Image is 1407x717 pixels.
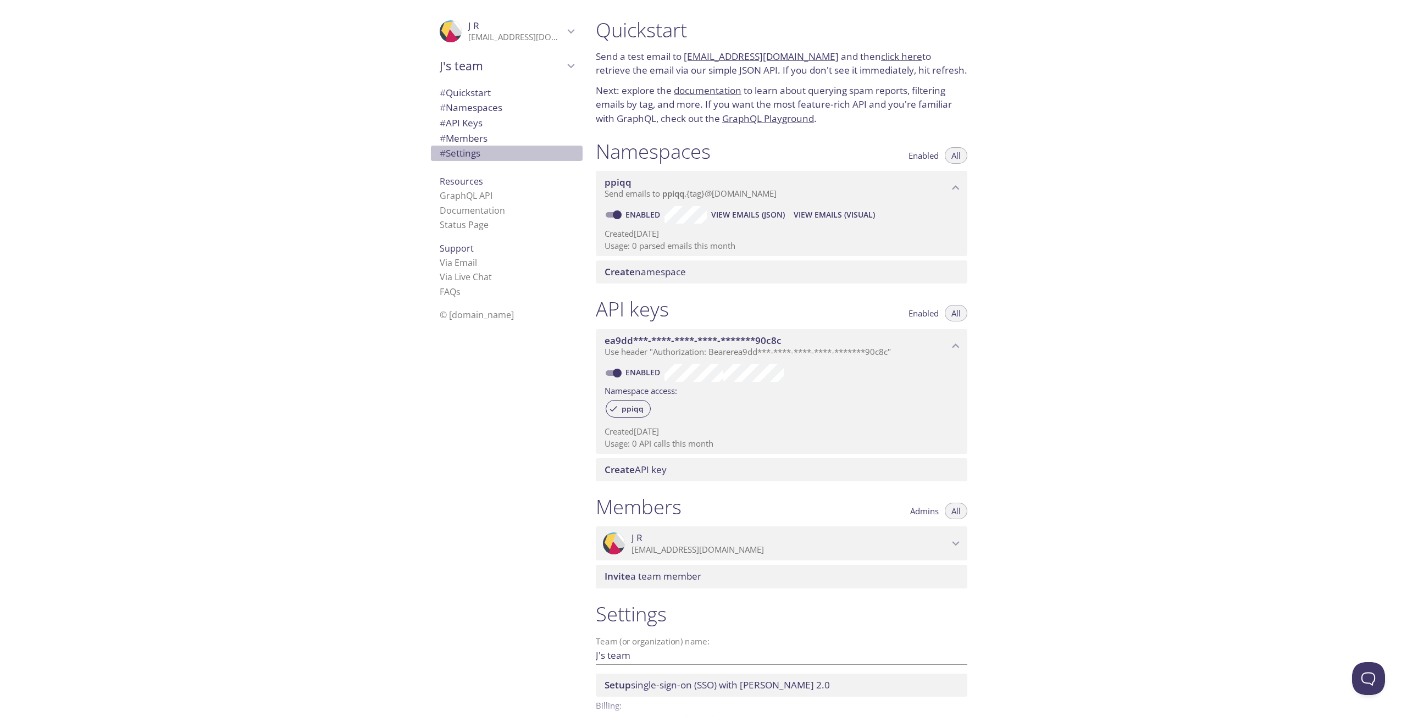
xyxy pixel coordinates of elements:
[440,190,492,202] a: GraphQL API
[596,171,967,205] div: ppiqq namespace
[440,219,489,231] a: Status Page
[431,13,583,49] div: J R
[596,674,967,697] div: Setup SSO
[596,697,967,713] p: Billing:
[440,132,488,144] span: Members
[431,100,583,115] div: Namespaces
[440,175,483,187] span: Resources
[440,286,461,298] a: FAQ
[605,463,635,476] span: Create
[1352,662,1385,695] iframe: Help Scout Beacon - Open
[596,297,669,321] h1: API keys
[456,286,461,298] span: s
[605,679,631,691] span: Setup
[632,532,642,544] span: J R
[440,58,564,74] span: J's team
[596,139,711,164] h1: Namespaces
[596,260,967,284] div: Create namespace
[431,52,583,80] div: J's team
[468,32,564,43] p: [EMAIL_ADDRESS][DOMAIN_NAME]
[596,18,967,42] h1: Quickstart
[605,570,630,582] span: Invite
[662,188,684,199] span: ppiqq
[674,84,741,97] a: documentation
[440,86,491,99] span: Quickstart
[440,101,502,114] span: Namespaces
[440,132,446,144] span: #
[605,426,959,437] p: Created [DATE]
[596,494,682,519] h1: Members
[902,305,945,321] button: Enabled
[596,458,967,481] div: Create API Key
[431,85,583,101] div: Quickstart
[945,503,967,519] button: All
[605,679,830,691] span: single-sign-on (SSO) with [PERSON_NAME] 2.0
[615,404,650,414] span: ppiqq
[596,565,967,588] div: Invite a team member
[606,400,651,418] div: ppiqq
[440,147,446,159] span: #
[605,228,959,240] p: Created [DATE]
[431,115,583,131] div: API Keys
[431,131,583,146] div: Members
[431,146,583,161] div: Team Settings
[596,84,967,126] p: Next: explore the to learn about querying spam reports, filtering emails by tag, and more. If you...
[707,206,789,224] button: View Emails (JSON)
[684,50,839,63] a: [EMAIL_ADDRESS][DOMAIN_NAME]
[881,50,922,63] a: click here
[605,438,959,449] p: Usage: 0 API calls this month
[605,265,686,278] span: namespace
[789,206,879,224] button: View Emails (Visual)
[605,240,959,252] p: Usage: 0 parsed emails this month
[904,503,945,519] button: Admins
[632,544,949,555] p: [EMAIL_ADDRESS][DOMAIN_NAME]
[624,367,664,377] a: Enabled
[945,147,967,164] button: All
[605,265,635,278] span: Create
[945,305,967,321] button: All
[596,526,967,560] div: J R
[440,309,514,321] span: © [DOMAIN_NAME]
[440,147,480,159] span: Settings
[605,570,701,582] span: a team member
[440,242,474,254] span: Support
[711,208,785,221] span: View Emails (JSON)
[440,101,446,114] span: #
[605,176,632,188] span: ppiqq
[440,204,505,216] a: Documentation
[605,382,677,398] label: Namespace access:
[902,147,945,164] button: Enabled
[794,208,875,221] span: View Emails (Visual)
[440,116,483,129] span: API Keys
[440,257,477,269] a: Via Email
[596,49,967,77] p: Send a test email to and then to retrieve the email via our simple JSON API. If you don't see it ...
[468,19,479,32] span: J R
[624,209,664,220] a: Enabled
[440,116,446,129] span: #
[722,112,814,125] a: GraphQL Playground
[605,463,667,476] span: API key
[440,271,492,283] a: Via Live Chat
[596,637,710,646] label: Team (or organization) name:
[440,86,446,99] span: #
[596,602,967,626] h1: Settings
[605,188,777,199] span: Send emails to . {tag} @[DOMAIN_NAME]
